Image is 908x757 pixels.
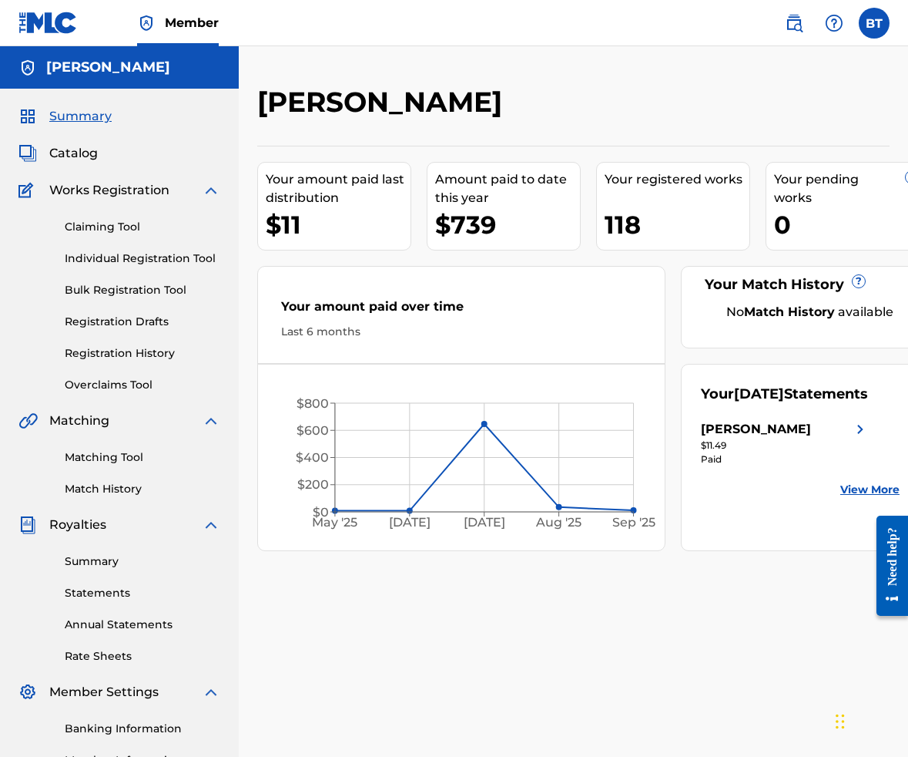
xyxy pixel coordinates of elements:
img: Top Rightsholder [137,14,156,32]
img: help [825,14,843,32]
div: $11 [266,207,410,242]
img: MLC Logo [18,12,78,34]
span: [DATE] [734,385,784,402]
span: Catalog [49,144,98,163]
a: Bulk Registration Tool [65,282,220,298]
a: Claiming Tool [65,219,220,235]
img: Member Settings [18,683,37,701]
img: Catalog [18,144,37,163]
img: Matching [18,412,38,430]
tspan: [DATE] [389,516,431,530]
a: Matching Tool [65,449,220,466]
img: Royalties [18,516,37,534]
tspan: Sep '25 [612,516,655,530]
img: expand [202,683,220,701]
a: Individual Registration Tool [65,251,220,267]
h2: [PERSON_NAME] [257,85,510,119]
a: Registration History [65,345,220,362]
img: expand [202,412,220,430]
iframe: Resource Center [865,500,908,631]
tspan: $200 [297,478,329,493]
tspan: $0 [313,505,329,520]
span: Member Settings [49,683,159,701]
tspan: [DATE] [464,516,505,530]
div: No available [720,303,900,321]
a: SummarySummary [18,107,112,126]
div: Your registered works [605,170,749,189]
strong: Match History [744,304,835,319]
div: Your amount paid last distribution [266,170,410,207]
img: expand [202,181,220,200]
div: [PERSON_NAME] [701,420,811,439]
tspan: $600 [297,423,329,438]
span: Matching [49,412,109,430]
a: Public Search [779,8,809,39]
div: Drag [836,698,845,745]
tspan: May '25 [313,516,358,530]
span: Works Registration [49,181,169,200]
div: Help [819,8,849,39]
tspan: $400 [296,450,329,465]
a: Registration Drafts [65,314,220,330]
iframe: Chat Widget [831,683,908,757]
img: expand [202,516,220,534]
div: Your Match History [701,274,900,295]
span: ? [853,275,865,288]
div: Paid [701,453,869,466]
a: Banking Information [65,721,220,737]
img: Summary [18,107,37,126]
a: Annual Statements [65,617,220,633]
div: $739 [435,207,580,242]
h5: Brandan Toledo [46,59,170,76]
div: 118 [605,207,749,242]
img: Accounts [18,59,37,77]
a: CatalogCatalog [18,144,98,163]
div: $11.49 [701,439,869,453]
span: Summary [49,107,112,126]
a: Summary [65,553,220,570]
a: Rate Sheets [65,648,220,664]
a: Match History [65,481,220,497]
span: Member [165,14,219,32]
img: Works Registration [18,181,39,200]
div: Last 6 months [281,324,642,340]
a: Statements [65,585,220,601]
a: View More [840,482,900,498]
div: Amount paid to date this year [435,170,580,207]
div: Your amount paid over time [281,298,642,324]
img: search [785,14,803,32]
tspan: Aug '25 [535,516,581,530]
tspan: $800 [297,396,329,411]
img: right chevron icon [851,420,869,439]
div: Your Statements [701,384,868,405]
a: [PERSON_NAME]right chevron icon$11.49Paid [701,420,869,466]
a: Overclaims Tool [65,377,220,393]
div: User Menu [859,8,890,39]
span: Royalties [49,516,106,534]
